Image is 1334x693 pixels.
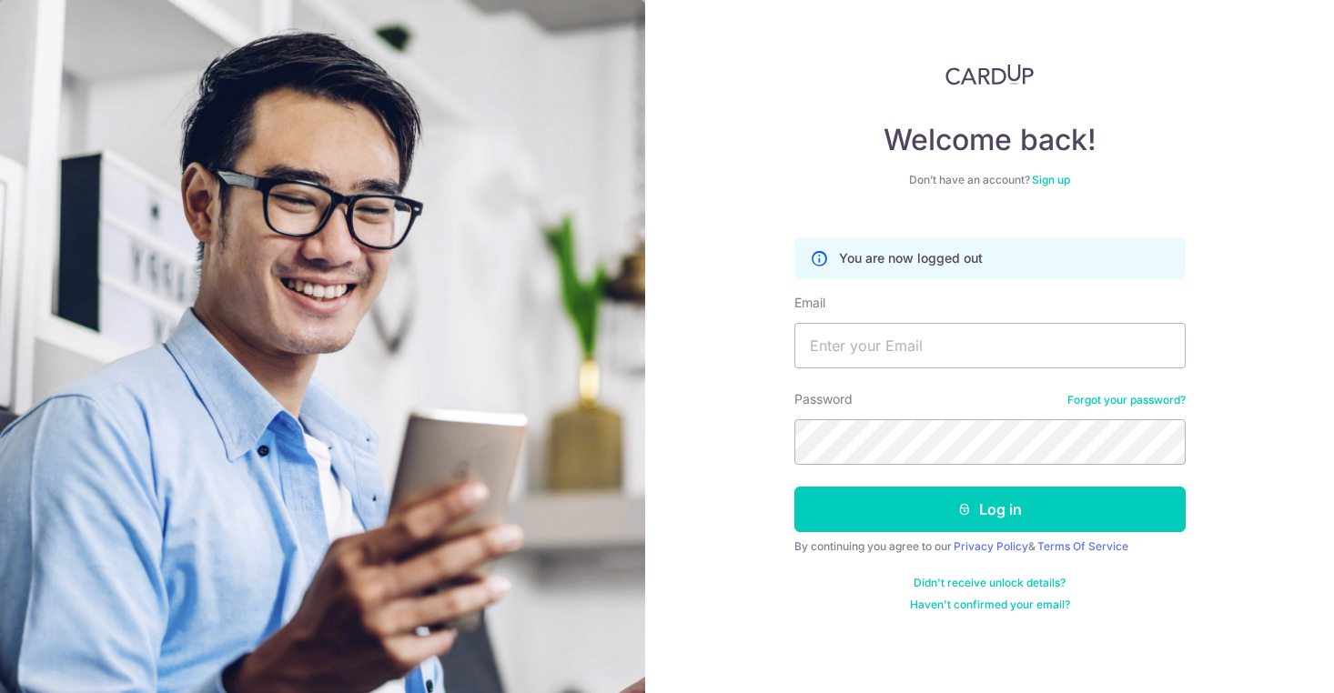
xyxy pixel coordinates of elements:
[914,576,1066,590] a: Didn't receive unlock details?
[839,249,983,267] p: You are now logged out
[1032,173,1070,186] a: Sign up
[794,122,1186,158] h4: Welcome back!
[794,487,1186,532] button: Log in
[954,539,1028,553] a: Privacy Policy
[945,64,1035,85] img: CardUp Logo
[794,294,825,312] label: Email
[794,539,1186,554] div: By continuing you agree to our &
[794,323,1186,368] input: Enter your Email
[910,598,1070,612] a: Haven't confirmed your email?
[1067,393,1186,407] a: Forgot your password?
[1037,539,1128,553] a: Terms Of Service
[794,173,1186,187] div: Don’t have an account?
[794,390,853,408] label: Password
